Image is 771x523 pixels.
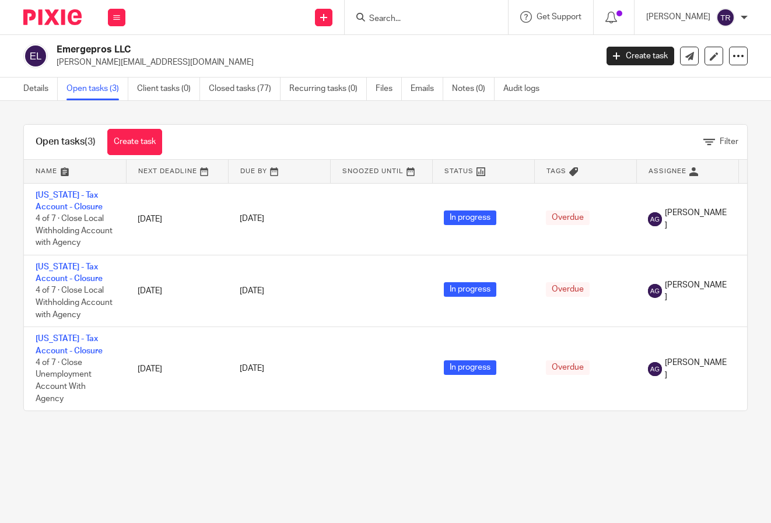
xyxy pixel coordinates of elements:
[36,215,113,247] span: 4 of 7 · Close Local Withholding Account with Agency
[452,78,495,100] a: Notes (0)
[546,282,590,297] span: Overdue
[665,279,727,303] span: [PERSON_NAME]
[716,8,735,27] img: svg%3E
[411,78,443,100] a: Emails
[503,78,548,100] a: Audit logs
[66,78,128,100] a: Open tasks (3)
[36,335,103,354] a: [US_STATE] - Tax Account - Closure
[36,359,92,403] span: 4 of 7 · Close Unemployment Account With Agency
[23,78,58,100] a: Details
[57,57,589,68] p: [PERSON_NAME][EMAIL_ADDRESS][DOMAIN_NAME]
[537,13,581,21] span: Get Support
[444,282,496,297] span: In progress
[646,11,710,23] p: [PERSON_NAME]
[36,136,96,148] h1: Open tasks
[665,207,727,231] span: [PERSON_NAME]
[665,357,727,381] span: [PERSON_NAME]
[648,212,662,226] img: svg%3E
[240,215,264,223] span: [DATE]
[23,44,48,68] img: svg%3E
[209,78,281,100] a: Closed tasks (77)
[240,365,264,373] span: [DATE]
[342,168,404,174] span: Snoozed Until
[444,360,496,375] span: In progress
[607,47,674,65] a: Create task
[36,263,103,283] a: [US_STATE] - Tax Account - Closure
[720,138,738,146] span: Filter
[126,327,228,410] td: [DATE]
[23,9,82,25] img: Pixie
[240,287,264,295] span: [DATE]
[648,362,662,376] img: svg%3E
[546,168,566,174] span: Tags
[126,255,228,327] td: [DATE]
[376,78,402,100] a: Files
[546,360,590,375] span: Overdue
[36,287,113,319] span: 4 of 7 · Close Local Withholding Account with Agency
[57,44,482,56] h2: Emergepros LLC
[444,168,474,174] span: Status
[36,191,103,211] a: [US_STATE] - Tax Account - Closure
[107,129,162,155] a: Create task
[289,78,367,100] a: Recurring tasks (0)
[546,210,590,225] span: Overdue
[85,137,96,146] span: (3)
[444,210,496,225] span: In progress
[137,78,200,100] a: Client tasks (0)
[648,284,662,298] img: svg%3E
[126,183,228,255] td: [DATE]
[368,14,473,24] input: Search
